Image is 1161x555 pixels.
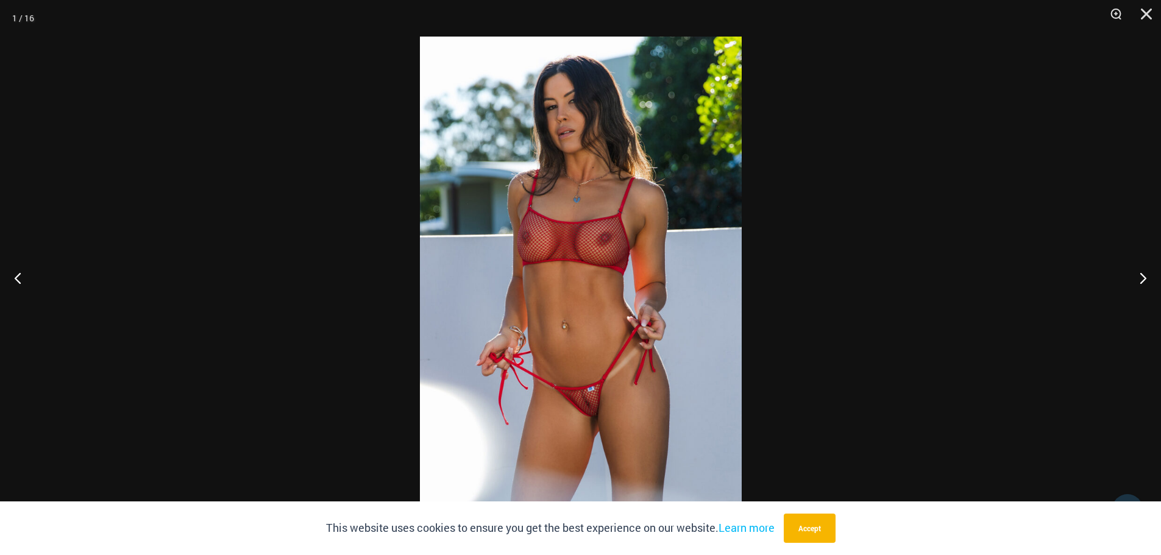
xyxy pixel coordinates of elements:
p: This website uses cookies to ensure you get the best experience on our website. [326,519,775,537]
button: Next [1115,247,1161,308]
button: Accept [784,514,836,543]
img: Summer Storm Red 332 Crop Top 449 Thong 02 [420,37,742,518]
a: Learn more [719,520,775,535]
div: 1 / 16 [12,9,34,27]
